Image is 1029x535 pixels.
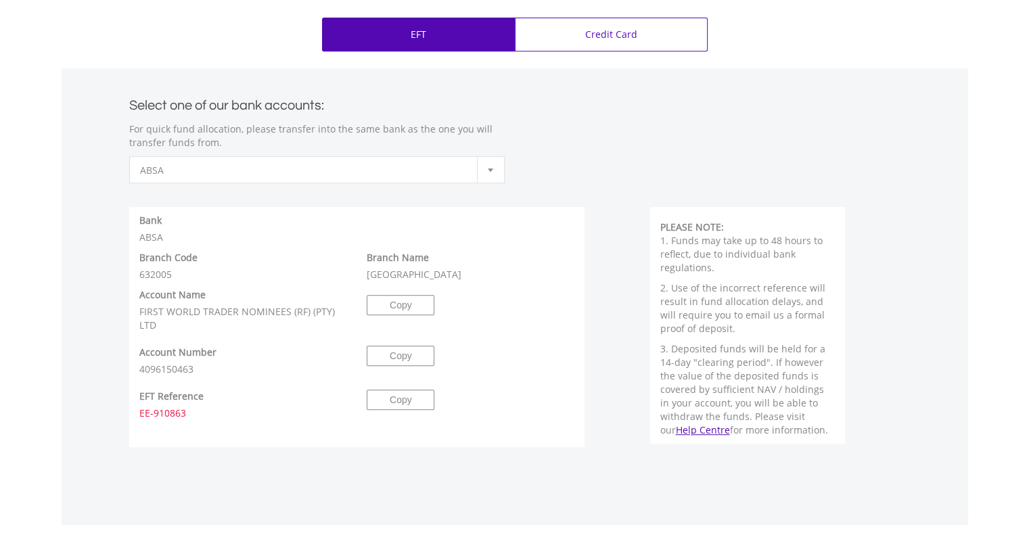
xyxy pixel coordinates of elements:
[139,214,162,227] label: Bank
[139,251,198,264] label: Branch Code
[367,251,429,264] label: Branch Name
[129,214,585,244] div: ABSA
[660,281,836,335] p: 2. Use of the incorrect reference will result in fund allocation delays, and will require you to ...
[660,234,836,275] p: 1. Funds may take up to 48 hours to reflect, due to individual bank regulations.
[367,346,434,366] button: Copy
[139,288,206,302] label: Account Name
[129,122,505,149] p: For quick fund allocation, please transfer into the same bank as the one you will transfer funds ...
[676,423,730,436] a: Help Centre
[139,390,204,403] label: EFT Reference
[585,28,637,41] p: Credit Card
[139,406,186,419] span: EE-910863
[129,94,324,112] label: Select one of our bank accounts:
[140,157,474,184] span: ABSA
[367,295,434,315] button: Copy
[139,346,216,359] label: Account Number
[367,390,434,410] button: Copy
[139,363,193,375] span: 4096150463
[411,28,426,41] p: EFT
[129,251,357,281] div: 632005
[139,305,347,332] p: FIRST WORLD TRADER NOMINEES (RF) (PTY) LTD
[660,220,724,233] b: PLEASE NOTE:
[357,251,585,281] div: [GEOGRAPHIC_DATA]
[660,342,836,437] p: 3. Deposited funds will be held for a 14-day "clearing period". If however the value of the depos...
